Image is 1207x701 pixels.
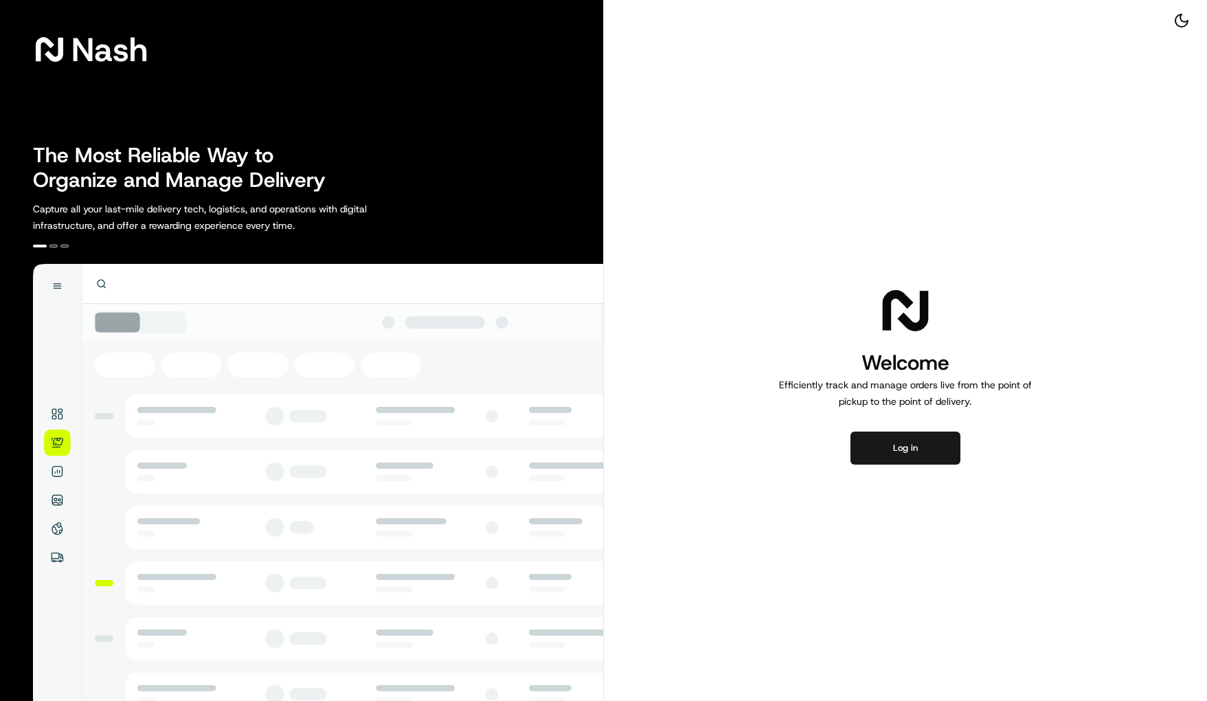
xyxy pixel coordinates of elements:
[774,349,1037,377] h1: Welcome
[850,432,960,465] button: Log in
[774,377,1037,410] p: Efficiently track and manage orders live from the point of pickup to the point of delivery.
[71,36,148,63] span: Nash
[33,201,429,234] p: Capture all your last-mile delivery tech, logistics, and operations with digital infrastructure, ...
[33,143,341,192] h2: The Most Reliable Way to Organize and Manage Delivery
